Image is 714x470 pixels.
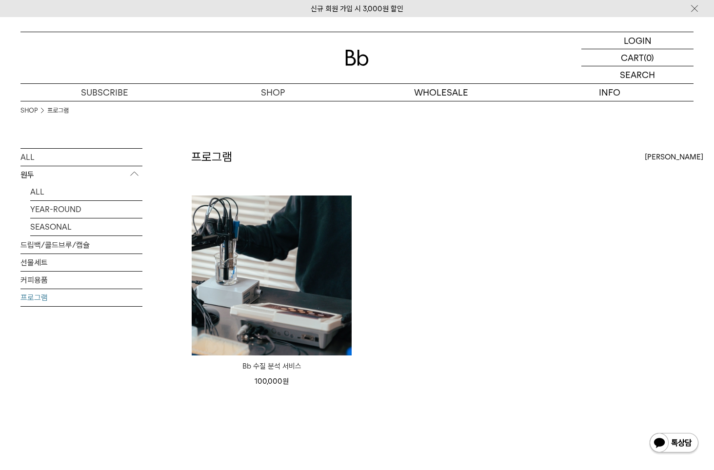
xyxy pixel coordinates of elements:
[20,166,142,184] p: 원두
[20,84,189,101] a: SUBSCRIBE
[189,84,357,101] a: SHOP
[255,377,289,386] span: 100,000
[357,84,525,101] p: WHOLESALE
[20,254,142,271] a: 선물세트
[581,32,694,49] a: LOGIN
[624,32,652,49] p: LOGIN
[311,4,403,13] a: 신규 회원 가입 시 3,000원 할인
[47,106,69,116] a: 프로그램
[620,66,655,83] p: SEARCH
[20,289,142,306] a: 프로그램
[20,236,142,254] a: 드립백/콜드브루/캡슐
[20,272,142,289] a: 커피용품
[525,84,694,101] p: INFO
[581,49,694,66] a: CART (0)
[30,201,142,218] a: YEAR-ROUND
[30,183,142,200] a: ALL
[20,106,38,116] a: SHOP
[192,360,352,372] a: Bb 수질 분석 서비스
[282,377,289,386] span: 원
[30,218,142,235] a: SEASONAL
[621,49,644,66] p: CART
[644,49,654,66] p: (0)
[20,149,142,166] a: ALL
[192,196,352,355] img: Bb 수질 분석 서비스
[191,149,232,165] h2: 프로그램
[645,151,703,163] span: [PERSON_NAME]
[345,50,369,66] img: 로고
[649,432,699,455] img: 카카오톡 채널 1:1 채팅 버튼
